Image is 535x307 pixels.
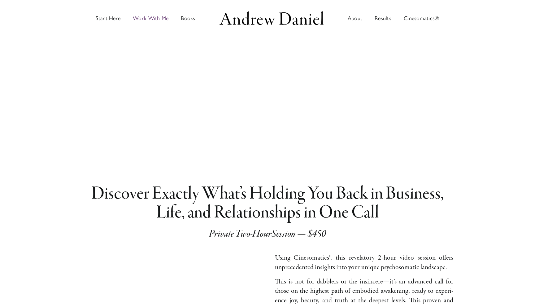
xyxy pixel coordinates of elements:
[404,1,439,35] a: Cinesomatics®
[209,227,272,241] em: Private Two-Hour
[375,1,391,35] a: Results
[181,15,195,21] span: Books
[348,15,362,21] span: About
[133,1,168,35] a: Work with Andrew in groups or private sessions
[96,1,120,35] a: Start Here
[96,15,120,21] span: Start Here
[272,227,326,241] em: Session — $450
[181,1,195,35] a: Discover books written by Andrew Daniel
[217,10,326,27] img: Andrew Daniel Logo
[375,15,391,21] span: Results
[82,185,453,223] h2: Discover Exactly What’s Holding You Back in­ Business, Life, and Relationships in One Call
[275,253,453,272] p: Using Cinesomatics®, this rev­e­la­to­ry 2‑hour video ses­sion offers unprece­dent­ed insights in...
[133,15,168,21] span: Work With Me
[348,1,362,35] a: About
[404,15,439,21] span: Cinesomatics®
